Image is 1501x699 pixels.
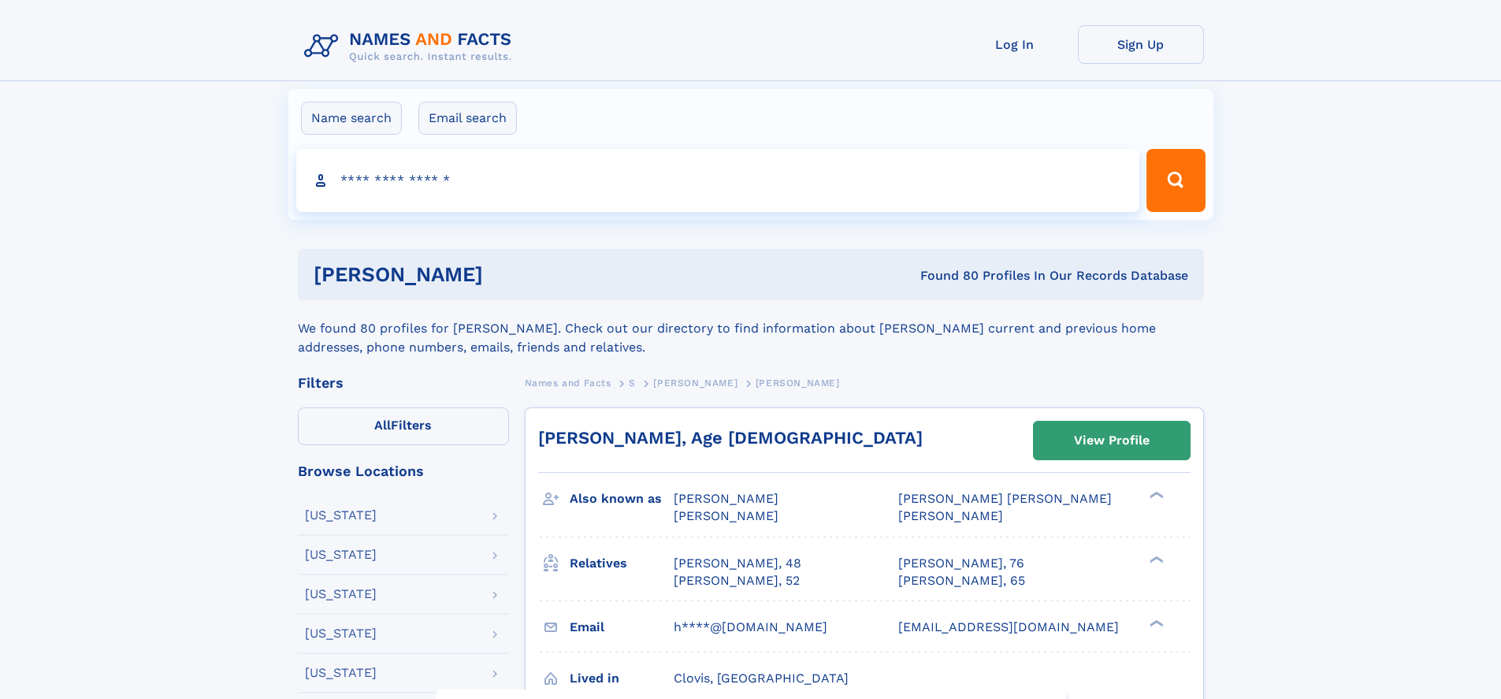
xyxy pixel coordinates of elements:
div: [US_STATE] [305,509,377,522]
div: ❯ [1146,490,1165,500]
a: S [629,373,636,392]
div: [US_STATE] [305,548,377,561]
a: [PERSON_NAME], 65 [898,572,1025,589]
h1: [PERSON_NAME] [314,265,702,284]
span: [PERSON_NAME] [674,508,778,523]
h3: Also known as [570,485,674,512]
a: Names and Facts [525,373,611,392]
span: [PERSON_NAME] [653,377,737,389]
span: Clovis, [GEOGRAPHIC_DATA] [674,671,849,686]
span: [PERSON_NAME] [756,377,840,389]
div: Browse Locations [298,464,509,478]
div: [US_STATE] [305,627,377,640]
a: [PERSON_NAME], 76 [898,555,1024,572]
span: [EMAIL_ADDRESS][DOMAIN_NAME] [898,619,1119,634]
span: All [374,418,391,433]
a: [PERSON_NAME] [653,373,737,392]
div: We found 80 profiles for [PERSON_NAME]. Check out our directory to find information about [PERSON... [298,300,1204,357]
a: View Profile [1034,422,1190,459]
button: Search Button [1146,149,1205,212]
span: S [629,377,636,389]
h3: Email [570,614,674,641]
h3: Relatives [570,550,674,577]
a: Sign Up [1078,25,1204,64]
div: Filters [298,376,509,390]
div: Found 80 Profiles In Our Records Database [701,267,1188,284]
label: Filters [298,407,509,445]
div: ❯ [1146,618,1165,628]
input: search input [296,149,1140,212]
a: [PERSON_NAME], 48 [674,555,801,572]
div: [US_STATE] [305,667,377,679]
a: [PERSON_NAME], 52 [674,572,800,589]
label: Email search [418,102,517,135]
a: [PERSON_NAME], Age [DEMOGRAPHIC_DATA] [538,428,923,448]
div: View Profile [1074,422,1150,459]
label: Name search [301,102,402,135]
a: Log In [952,25,1078,64]
img: Logo Names and Facts [298,25,525,68]
span: [PERSON_NAME] [898,508,1003,523]
div: ❯ [1146,554,1165,564]
h3: Lived in [570,665,674,692]
span: [PERSON_NAME] [674,491,778,506]
div: [US_STATE] [305,588,377,600]
span: [PERSON_NAME] [PERSON_NAME] [898,491,1112,506]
